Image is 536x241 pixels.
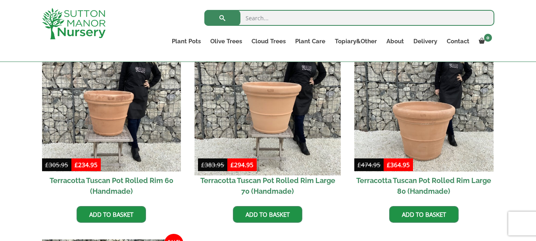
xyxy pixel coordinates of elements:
[387,161,410,169] bdi: 364.95
[442,36,474,47] a: Contact
[247,36,290,47] a: Cloud Trees
[42,33,181,201] a: Sale! Terracotta Tuscan Pot Rolled Rim 60 (Handmade)
[206,36,247,47] a: Olive Trees
[354,33,494,201] a: Sale! Terracotta Tuscan Pot Rolled Rim Large 80 (Handmade)
[330,36,382,47] a: Topiary&Other
[42,8,106,39] img: logo
[75,161,98,169] bdi: 234.95
[198,33,337,201] a: Sale! Terracotta Tuscan Pot Rolled Rim Large 70 (Handmade)
[354,33,494,172] img: Terracotta Tuscan Pot Rolled Rim Large 80 (Handmade)
[387,161,390,169] span: £
[233,206,302,223] a: Add to basket: “Terracotta Tuscan Pot Rolled Rim Large 70 (Handmade)”
[204,10,494,26] input: Search...
[290,36,330,47] a: Plant Care
[42,33,181,172] img: Terracotta Tuscan Pot Rolled Rim 60 (Handmade)
[195,29,341,175] img: Terracotta Tuscan Pot Rolled Rim Large 70 (Handmade)
[231,161,234,169] span: £
[484,34,492,42] span: 0
[231,161,254,169] bdi: 294.95
[382,36,409,47] a: About
[77,206,146,223] a: Add to basket: “Terracotta Tuscan Pot Rolled Rim 60 (Handmade)”
[201,161,224,169] bdi: 383.95
[474,36,494,47] a: 0
[45,161,68,169] bdi: 305.95
[198,172,337,200] h2: Terracotta Tuscan Pot Rolled Rim Large 70 (Handmade)
[354,172,494,200] h2: Terracotta Tuscan Pot Rolled Rim Large 80 (Handmade)
[357,161,380,169] bdi: 474.95
[75,161,78,169] span: £
[389,206,459,223] a: Add to basket: “Terracotta Tuscan Pot Rolled Rim Large 80 (Handmade)”
[201,161,205,169] span: £
[42,172,181,200] h2: Terracotta Tuscan Pot Rolled Rim 60 (Handmade)
[45,161,49,169] span: £
[167,36,206,47] a: Plant Pots
[409,36,442,47] a: Delivery
[357,161,361,169] span: £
